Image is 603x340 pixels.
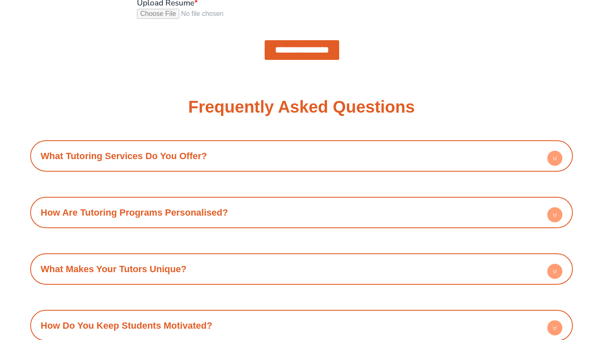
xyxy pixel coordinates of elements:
[41,151,207,161] a: What Tutoring Services Do You Offer?
[34,258,569,281] h4: What Makes Your Tutors Unique?
[34,201,569,224] h4: How Are Tutoring Programs Personalised?
[41,207,228,218] a: How Are Tutoring Programs Personalised?
[41,320,212,331] a: How Do You Keep Students Motivated?
[34,314,569,337] h4: How Do You Keep Students Motivated?
[188,98,415,115] h3: Frequently Asked Questions
[41,264,186,274] a: What Makes Your Tutors Unique?
[459,245,603,340] iframe: Chat Widget
[34,144,569,167] h4: What Tutoring Services Do You Offer?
